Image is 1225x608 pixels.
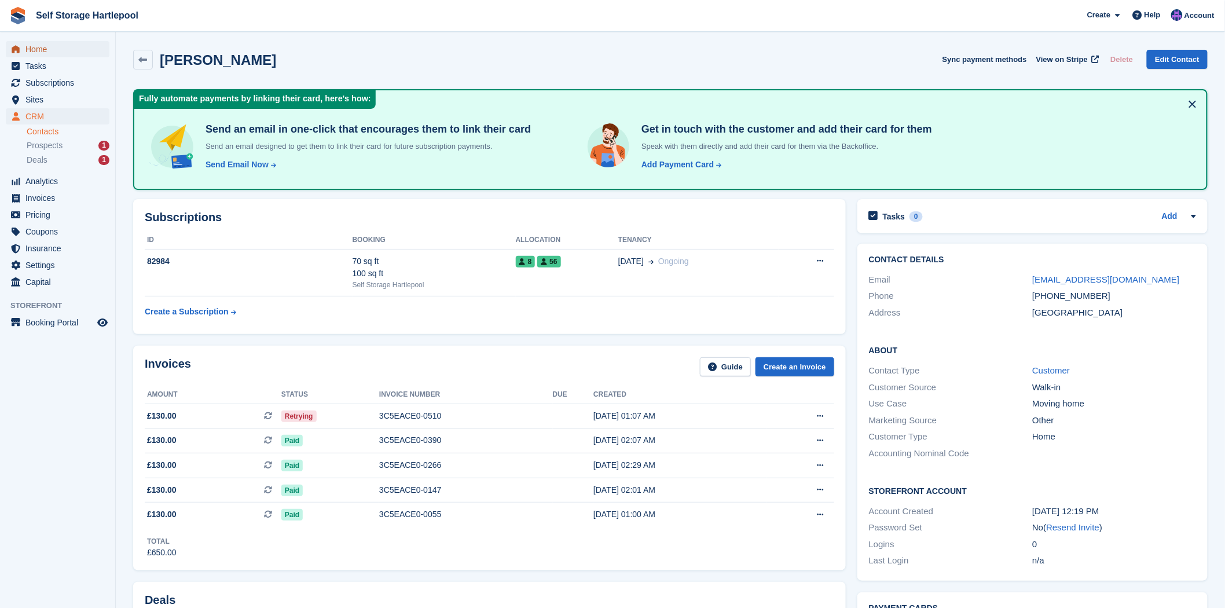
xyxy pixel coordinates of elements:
h2: Contact Details [869,255,1196,265]
div: Total [147,536,177,547]
div: Customer Source [869,381,1033,394]
h2: Deals [145,594,175,607]
button: Sync payment methods [942,50,1027,69]
a: menu [6,108,109,124]
a: menu [6,314,109,331]
th: Amount [145,386,281,404]
span: Home [25,41,95,57]
div: 1 [98,141,109,151]
div: Create a Subscription [145,306,229,318]
div: 3C5EACE0-0510 [379,410,552,422]
p: Send an email designed to get them to link their card for future subscription payments. [201,141,531,152]
div: Logins [869,538,1033,551]
a: menu [6,91,109,108]
div: Password Set [869,521,1033,534]
div: Accounting Nominal Code [869,447,1033,460]
span: Paid [281,460,303,471]
span: [DATE] [618,255,644,268]
a: menu [6,41,109,57]
th: Booking [353,231,516,250]
span: Insurance [25,240,95,257]
span: Subscriptions [25,75,95,91]
div: Fully automate payments by linking their card, here's how: [134,90,376,109]
span: Storefront [10,300,115,312]
a: [EMAIL_ADDRESS][DOMAIN_NAME] [1032,274,1179,284]
span: Prospects [27,140,63,151]
a: View on Stripe [1032,50,1102,69]
a: Add [1162,210,1178,224]
div: Send Email Now [206,159,269,171]
div: [DATE] 02:01 AM [593,484,766,496]
a: Edit Contact [1147,50,1208,69]
h4: Send an email in one-click that encourages them to link their card [201,123,531,136]
div: Self Storage Hartlepool [353,280,516,290]
div: Address [869,306,1033,320]
a: menu [6,224,109,240]
span: Booking Portal [25,314,95,331]
div: [DATE] 01:07 AM [593,410,766,422]
span: £130.00 [147,508,177,521]
a: Contacts [27,126,109,137]
img: send-email-b5881ef4c8f827a638e46e229e590028c7e36e3a6c99d2365469aff88783de13.svg [148,123,196,171]
a: Create an Invoice [755,357,834,376]
div: 3C5EACE0-0390 [379,434,552,446]
div: Last Login [869,554,1033,567]
h2: Tasks [883,211,905,222]
th: ID [145,231,353,250]
h2: [PERSON_NAME] [160,52,276,68]
h2: Invoices [145,357,191,376]
div: [DATE] 01:00 AM [593,508,766,521]
div: £650.00 [147,547,177,559]
div: Email [869,273,1033,287]
div: [DATE] 02:29 AM [593,459,766,471]
span: £130.00 [147,459,177,471]
a: Add Payment Card [637,159,722,171]
span: Tasks [25,58,95,74]
span: ( ) [1044,522,1103,532]
span: 56 [537,256,560,268]
img: stora-icon-8386f47178a22dfd0bd8f6a31ec36ba5ce8667c1dd55bd0f319d3a0aa187defe.svg [9,7,27,24]
span: Deals [27,155,47,166]
button: Delete [1106,50,1138,69]
div: 3C5EACE0-0147 [379,484,552,496]
p: Speak with them directly and add their card for them via the Backoffice. [637,141,932,152]
a: Self Storage Hartlepool [31,6,143,25]
div: Phone [869,290,1033,303]
div: Other [1032,414,1196,427]
span: £130.00 [147,434,177,446]
div: [GEOGRAPHIC_DATA] [1032,306,1196,320]
div: Contact Type [869,364,1033,378]
th: Due [553,386,594,404]
div: 82984 [145,255,353,268]
div: n/a [1032,554,1196,567]
div: 0 [1032,538,1196,551]
a: Customer [1032,365,1070,375]
h2: Subscriptions [145,211,834,224]
div: [DATE] 12:19 PM [1032,505,1196,518]
a: menu [6,75,109,91]
div: 3C5EACE0-0055 [379,508,552,521]
a: menu [6,257,109,273]
span: Invoices [25,190,95,206]
div: [PHONE_NUMBER] [1032,290,1196,303]
span: Help [1145,9,1161,21]
img: get-in-touch-e3e95b6451f4e49772a6039d3abdde126589d6f45a760754adfa51be33bf0f70.svg [585,123,632,170]
a: Deals 1 [27,154,109,166]
div: Home [1032,430,1196,444]
div: 70 sq ft 100 sq ft [353,255,516,280]
span: £130.00 [147,484,177,496]
a: menu [6,173,109,189]
h2: About [869,344,1196,356]
div: Use Case [869,397,1033,411]
span: Settings [25,257,95,273]
div: 1 [98,155,109,165]
a: Create a Subscription [145,301,236,323]
img: Sean Wood [1171,9,1183,21]
span: Account [1184,10,1215,21]
a: Preview store [96,316,109,329]
span: Coupons [25,224,95,240]
span: Analytics [25,173,95,189]
th: Allocation [516,231,618,250]
span: Ongoing [658,257,689,266]
th: Tenancy [618,231,779,250]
